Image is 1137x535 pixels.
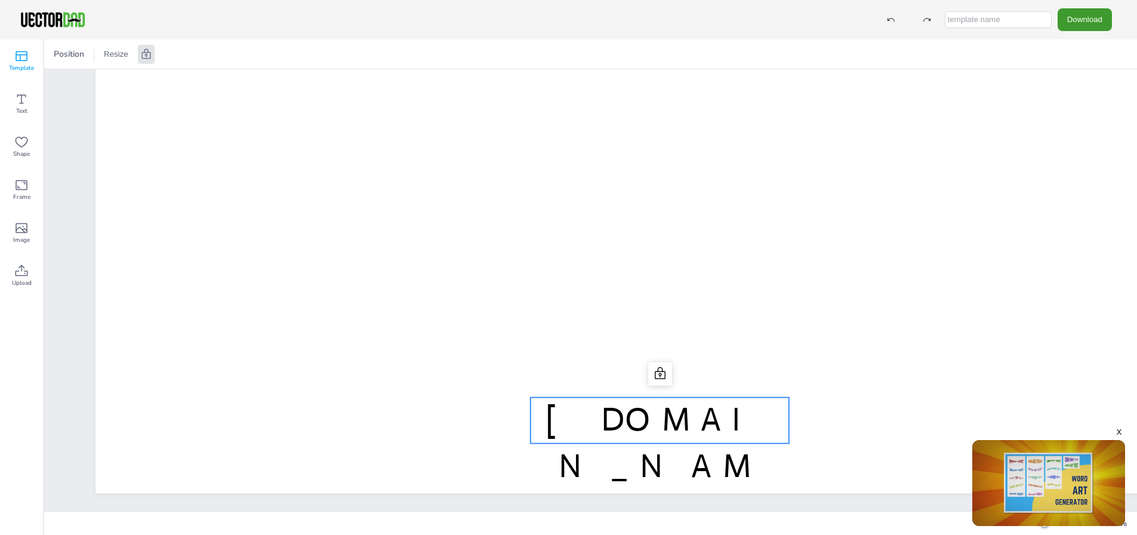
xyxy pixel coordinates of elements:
[1058,8,1112,30] button: Download
[9,63,34,73] span: Template
[99,45,133,64] button: Resize
[945,11,1052,28] input: template name
[546,399,774,533] span: [DOMAIN_NAME]
[12,278,32,288] span: Upload
[51,48,87,60] span: Position
[19,11,87,29] img: VectorDad-1.png
[13,235,30,245] span: Image
[13,192,30,202] span: Frame
[13,149,30,159] span: Shape
[16,106,27,116] span: Text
